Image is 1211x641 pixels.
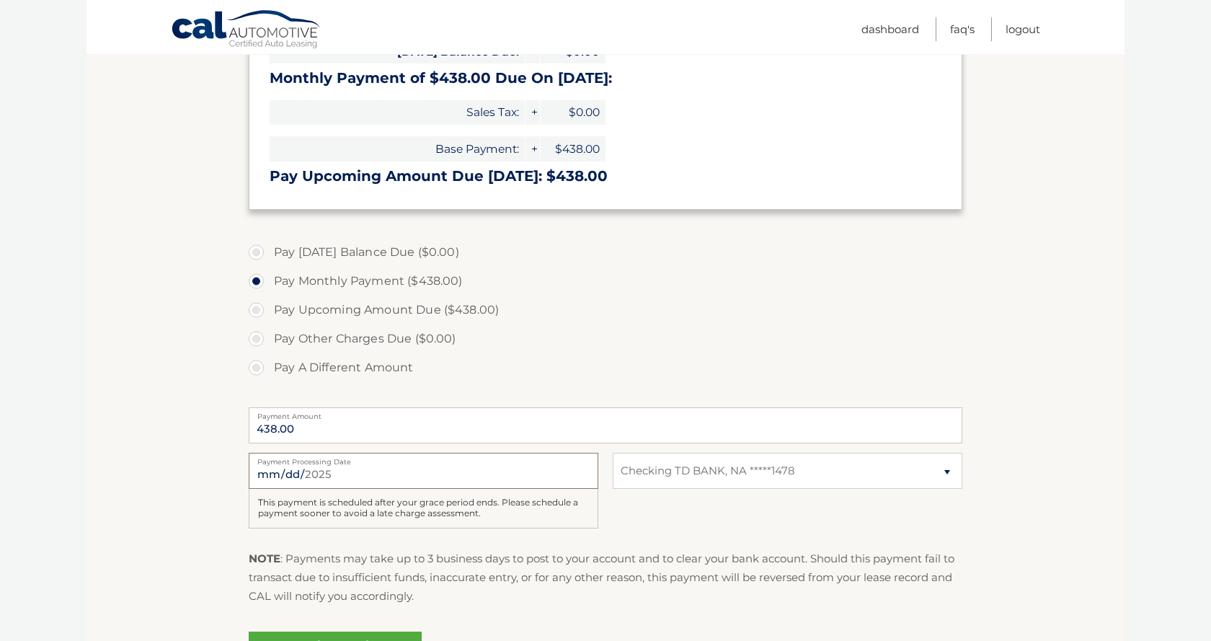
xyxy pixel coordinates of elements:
[270,136,525,162] span: Base Payment:
[249,296,962,324] label: Pay Upcoming Amount Due ($438.00)
[171,9,322,51] a: Cal Automotive
[541,100,605,125] span: $0.00
[249,549,962,606] p: : Payments may take up to 3 business days to post to your account and to clear your bank account....
[249,552,280,565] strong: NOTE
[249,324,962,353] label: Pay Other Charges Due ($0.00)
[249,407,962,443] input: Payment Amount
[249,267,962,296] label: Pay Monthly Payment ($438.00)
[525,100,540,125] span: +
[249,453,598,489] input: Payment Date
[270,167,941,185] h3: Pay Upcoming Amount Due [DATE]: $438.00
[861,17,919,41] a: Dashboard
[950,17,975,41] a: FAQ's
[1006,17,1040,41] a: Logout
[249,238,962,267] label: Pay [DATE] Balance Due ($0.00)
[525,136,540,162] span: +
[249,489,598,529] div: This payment is scheduled after your grace period ends. Please schedule a payment sooner to avoid...
[249,353,962,382] label: Pay A Different Amount
[249,407,962,419] label: Payment Amount
[270,69,941,87] h3: Monthly Payment of $438.00 Due On [DATE]:
[270,100,525,125] span: Sales Tax:
[541,136,605,162] span: $438.00
[249,453,598,464] label: Payment Processing Date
